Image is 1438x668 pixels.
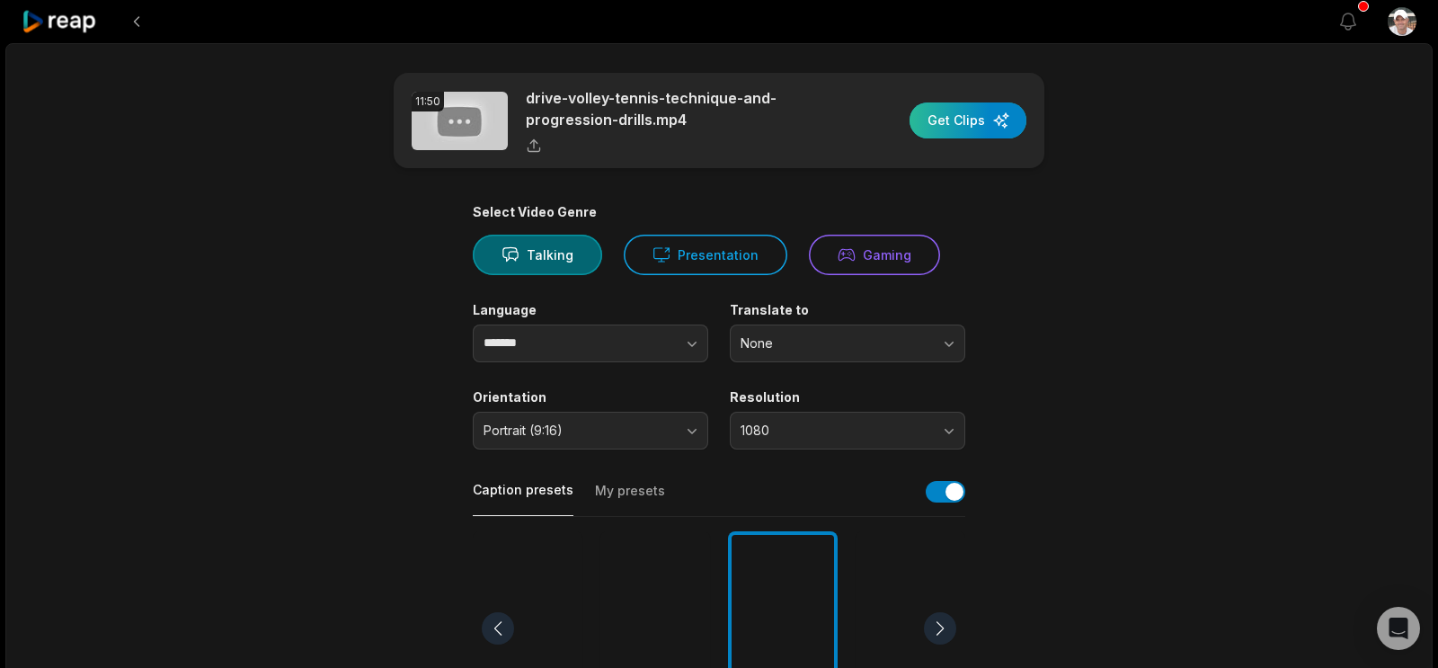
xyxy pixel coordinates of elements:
[412,92,444,111] div: 11:50
[473,302,708,318] label: Language
[730,325,965,362] button: None
[473,204,965,220] div: Select Video Genre
[730,412,965,450] button: 1080
[484,423,672,439] span: Portrait (9:16)
[473,412,708,450] button: Portrait (9:16)
[473,481,573,516] button: Caption presets
[595,482,665,516] button: My presets
[473,389,708,405] label: Orientation
[741,423,929,439] span: 1080
[624,235,787,275] button: Presentation
[809,235,940,275] button: Gaming
[910,102,1026,138] button: Get Clips
[526,87,836,130] p: drive-volley-tennis-technique-and-progression-drills.mp4
[730,302,965,318] label: Translate to
[730,389,965,405] label: Resolution
[473,235,602,275] button: Talking
[1377,607,1420,650] div: Open Intercom Messenger
[741,335,929,352] span: None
